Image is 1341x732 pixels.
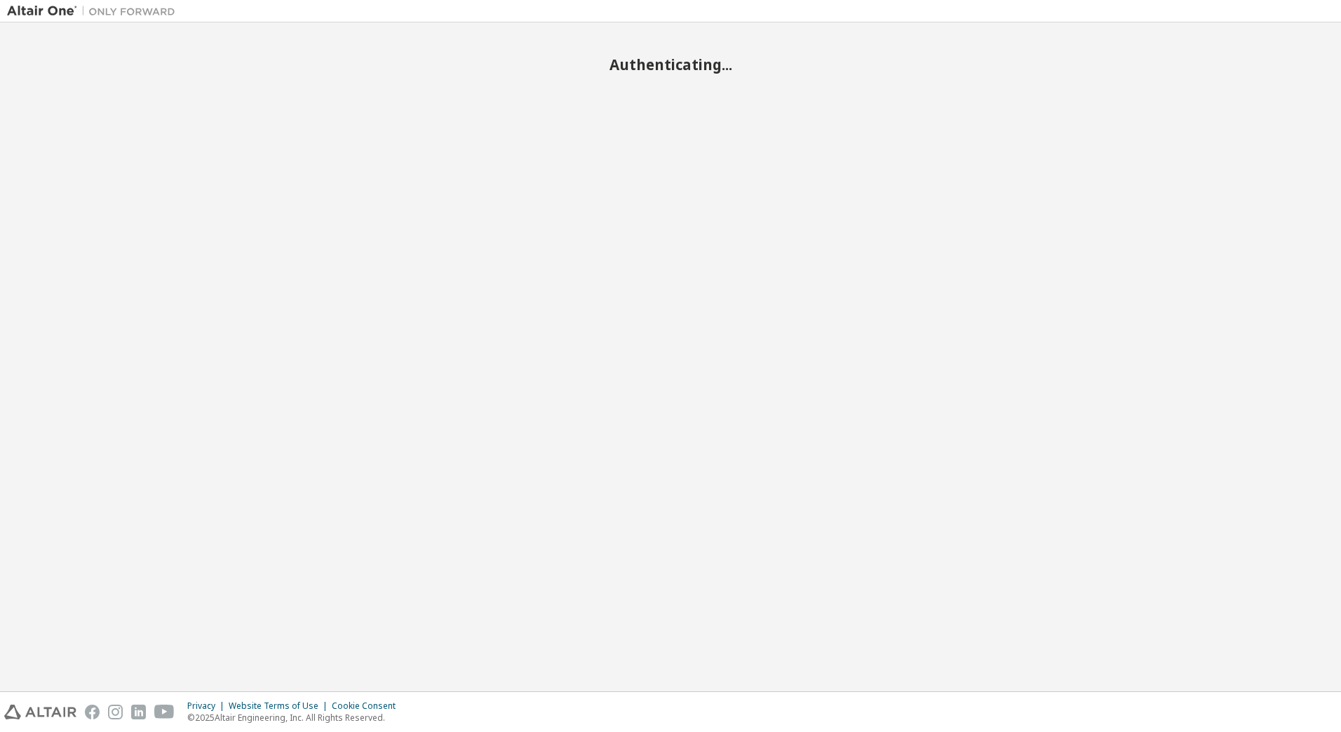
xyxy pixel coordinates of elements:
img: facebook.svg [85,705,100,719]
div: Privacy [187,700,229,712]
img: Altair One [7,4,182,18]
h2: Authenticating... [7,55,1334,74]
p: © 2025 Altair Engineering, Inc. All Rights Reserved. [187,712,404,724]
img: youtube.svg [154,705,175,719]
div: Cookie Consent [332,700,404,712]
div: Website Terms of Use [229,700,332,712]
img: altair_logo.svg [4,705,76,719]
img: instagram.svg [108,705,123,719]
img: linkedin.svg [131,705,146,719]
